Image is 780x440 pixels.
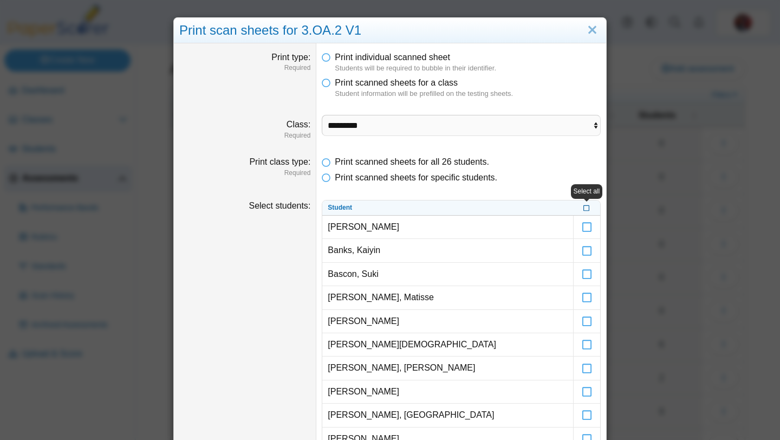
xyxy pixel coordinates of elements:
td: [PERSON_NAME] [322,380,573,404]
th: Student [322,200,573,216]
td: [PERSON_NAME] [322,310,573,333]
td: [PERSON_NAME] [322,216,573,239]
label: Print class type [249,157,310,166]
td: Banks, Kaiyin [322,239,573,262]
td: Bascon, Suki [322,263,573,286]
a: Close [584,21,601,40]
div: Print scan sheets for 3.OA.2 V1 [174,18,606,43]
dfn: Required [179,63,310,73]
span: Print individual scanned sheet [335,53,450,62]
td: [PERSON_NAME][DEMOGRAPHIC_DATA] [322,333,573,357]
span: Print scanned sheets for all 26 students. [335,157,489,166]
dfn: Required [179,131,310,140]
dfn: Students will be required to bubble in their identifier. [335,63,601,73]
span: Print scanned sheets for a class [335,78,458,87]
label: Print type [271,53,310,62]
dfn: Student information will be prefilled on the testing sheets. [335,89,601,99]
label: Class [287,120,310,129]
td: [PERSON_NAME], [GEOGRAPHIC_DATA] [322,404,573,427]
div: Select all [571,184,603,199]
td: [PERSON_NAME], Matisse [322,286,573,309]
span: Print scanned sheets for specific students. [335,173,497,182]
label: Select students [249,201,310,210]
td: [PERSON_NAME], [PERSON_NAME] [322,357,573,380]
dfn: Required [179,169,310,178]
